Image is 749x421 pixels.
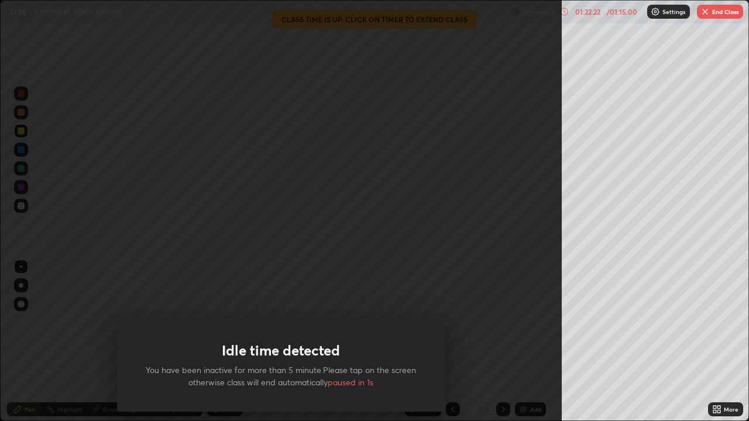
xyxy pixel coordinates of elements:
span: paused in 1s [328,377,373,388]
img: end-class-cross [700,7,710,16]
div: / 01:15:00 [604,8,640,15]
button: End Class [697,5,743,19]
p: Settings [662,9,685,15]
div: More [724,406,738,412]
img: class-settings-icons [651,7,660,16]
div: 01:22:22 [571,8,604,15]
h1: Idle time detected [222,342,340,359]
p: You have been inactive for more than 5 minute.Please tap on the screen otherwise class will end a... [145,364,417,388]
